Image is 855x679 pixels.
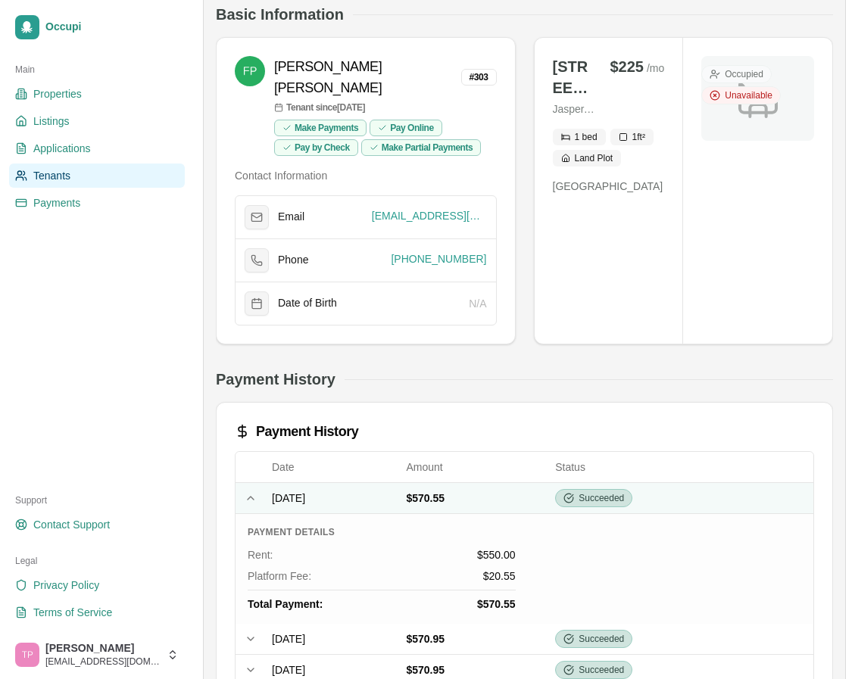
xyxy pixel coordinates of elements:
span: Succeeded [579,633,624,645]
span: [DATE] [272,633,305,645]
div: 1 bed [553,129,606,145]
th: Amount [400,452,549,482]
button: Taylor Peake[PERSON_NAME][EMAIL_ADDRESS][DOMAIN_NAME] [9,637,185,673]
span: $570.95 [406,664,445,676]
span: Phone [278,254,308,267]
a: Applications [9,136,185,160]
p: Tenant since [DATE] [274,101,497,114]
p: Jasper, [GEOGRAPHIC_DATA], 35503 [553,101,595,117]
th: Date [266,452,400,482]
span: Terms of Service [33,605,112,620]
a: Listings [9,109,185,133]
span: Properties [33,86,82,101]
div: Pay Online [370,120,442,136]
span: Listings [33,114,69,129]
a: Occupi [9,9,185,45]
a: Contact Support [9,512,185,537]
div: # 303 [461,69,497,86]
span: [DATE] [272,492,305,504]
h2: Payment History [216,369,335,390]
span: Occupied [725,68,763,80]
span: $570.55 [406,492,445,504]
span: [PHONE_NUMBER] [391,251,486,266]
h3: [PERSON_NAME] [PERSON_NAME] [274,56,455,98]
span: Succeeded [579,492,624,504]
div: Support [9,488,185,512]
span: Tenants [33,168,70,183]
span: Occupi [45,20,179,34]
span: Total Payment: [248,596,323,612]
span: Privacy Policy [33,578,99,593]
span: [EMAIL_ADDRESS][DOMAIN_NAME] [45,656,161,668]
span: Platform Fee: [248,568,311,584]
span: Succeeded [579,664,624,676]
div: 1 ft² [610,129,654,145]
span: N/A [469,297,486,310]
a: Terms of Service [9,600,185,624]
span: $20.55 [483,568,516,584]
div: Land Plot [553,150,622,167]
div: Payment History [235,421,814,442]
span: Date of Birth [278,297,337,310]
h4: Contact Information [235,168,497,183]
span: $570.95 [406,633,445,645]
span: [DATE] [272,664,305,676]
img: Francisco Paxtor [235,56,265,86]
span: [PERSON_NAME] [45,642,161,656]
h4: Payment Details [248,526,516,538]
div: Make Partial Payments [361,139,482,156]
img: Taylor Peake [15,643,39,667]
span: $225 [610,56,644,77]
div: Main [9,58,185,82]
span: Rent : [248,547,273,562]
div: Pay by Check [274,139,358,156]
span: Payments [33,195,80,210]
span: / mo [647,61,664,76]
span: Email [278,210,304,224]
a: Properties [9,82,185,106]
span: Unavailable [725,89,772,101]
a: Privacy Policy [9,573,185,597]
a: Payments [9,191,185,215]
th: Status [549,452,813,482]
div: Legal [9,549,185,573]
p: [STREET_ADDRESS] [553,56,595,98]
div: Make Payments [274,120,367,136]
span: $570.55 [477,596,516,612]
span: [EMAIL_ADDRESS][DOMAIN_NAME] [372,208,487,223]
p: [GEOGRAPHIC_DATA] [553,179,665,194]
span: $550.00 [477,547,516,562]
span: Contact Support [33,517,110,532]
a: Tenants [9,164,185,188]
h2: Basic Information [216,4,344,25]
span: Applications [33,141,91,156]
